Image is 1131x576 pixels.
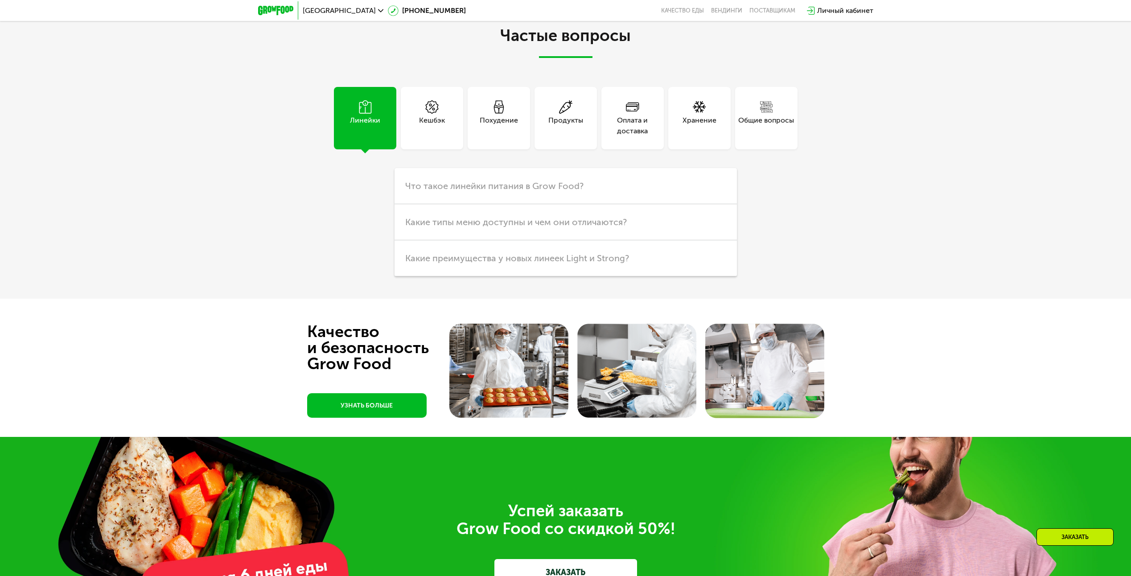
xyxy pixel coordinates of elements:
[548,115,583,136] div: Продукты
[419,115,445,136] div: Кешбэк
[1036,528,1114,546] div: Заказать
[661,7,704,14] a: Качество еды
[316,502,815,538] div: Успей заказать Grow Food со скидкой 50%!
[388,5,466,16] a: [PHONE_NUMBER]
[316,27,815,58] h2: Частые вопросы
[350,115,380,136] div: Линейки
[405,217,627,227] span: Какие типы меню доступны и чем они отличаются?
[711,7,742,14] a: Вендинги
[480,115,518,136] div: Похудение
[303,7,376,14] span: [GEOGRAPHIC_DATA]
[738,115,794,136] div: Общие вопросы
[749,7,795,14] div: поставщикам
[405,253,629,263] span: Какие преимущества у новых линеек Light и Strong?
[601,115,664,136] div: Оплата и доставка
[683,115,716,136] div: Хранение
[307,393,427,418] a: УЗНАТЬ БОЛЬШЕ
[817,5,873,16] div: Личный кабинет
[405,181,584,191] span: Что такое линейки питания в Grow Food?
[307,324,462,372] div: Качество и безопасность Grow Food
